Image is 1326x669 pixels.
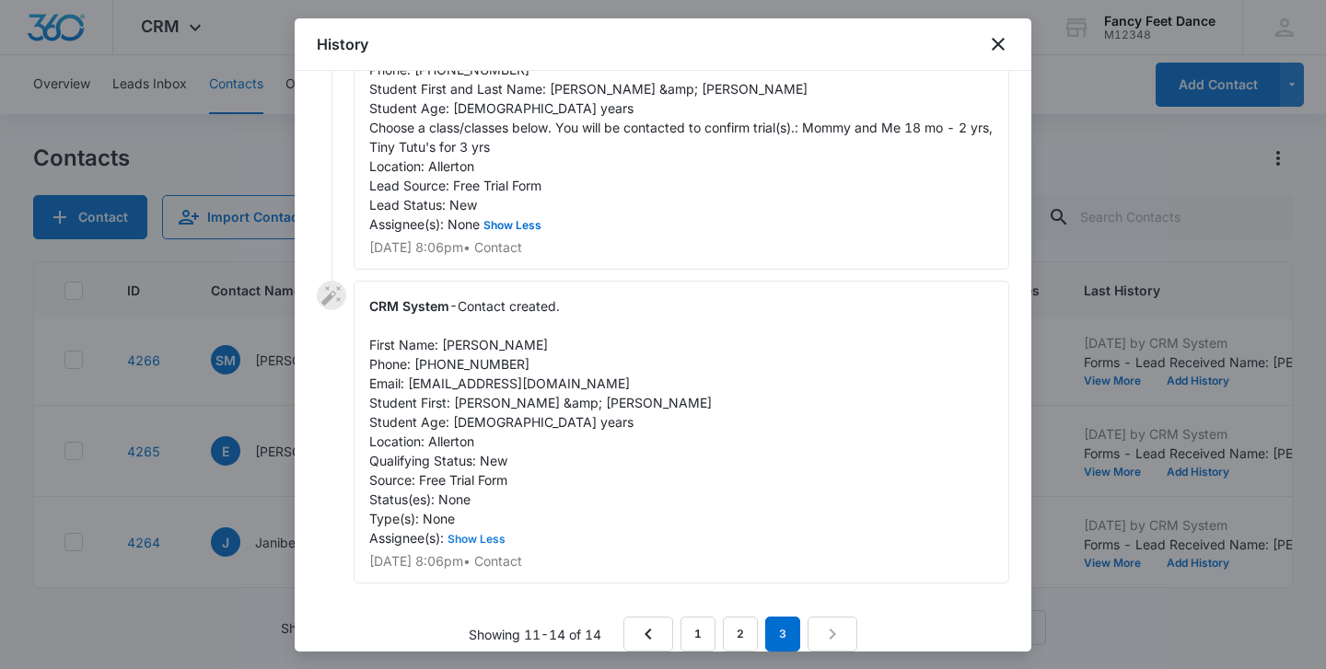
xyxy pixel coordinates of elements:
h1: History [317,33,368,55]
a: Page 1 [680,617,715,652]
div: - [354,281,1009,583]
a: Previous Page [623,617,673,652]
em: 3 [765,617,800,652]
p: Showing 11-14 of 14 [469,625,601,644]
p: [DATE] 8:06pm • Contact [369,241,994,254]
span: CRM System [369,298,449,314]
span: Contact created. First Name: [PERSON_NAME] Phone: [PHONE_NUMBER] Email: [EMAIL_ADDRESS][DOMAIN_NA... [369,298,712,546]
button: Show Less [444,534,509,545]
button: Show Less [480,220,545,231]
p: [DATE] 8:06pm • Contact [369,555,994,568]
a: Page 2 [723,617,758,652]
button: close [987,33,1009,55]
nav: Pagination [623,617,857,652]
